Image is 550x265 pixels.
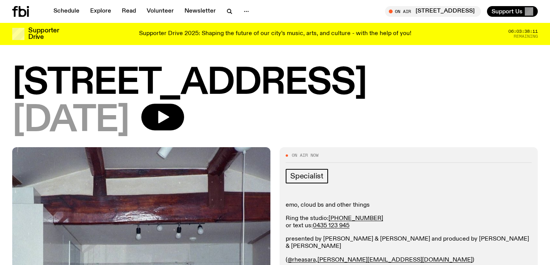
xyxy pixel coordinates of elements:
a: [PERSON_NAME][EMAIL_ADDRESS][DOMAIN_NAME] [317,257,472,263]
span: Support Us [492,8,522,15]
p: ( , ) [286,257,532,264]
p: presented by [PERSON_NAME] & [PERSON_NAME] and produced by [PERSON_NAME] & [PERSON_NAME] [286,236,532,250]
a: Volunteer [142,6,178,17]
span: Specialist [290,172,324,180]
span: [DATE] [12,104,129,138]
span: On Air Now [292,153,319,157]
a: Read [117,6,141,17]
a: Explore [86,6,116,17]
button: Support Us [487,6,538,17]
a: @rheasara [288,257,316,263]
p: Ring the studio: or text us: [286,215,532,230]
span: 06:03:38:11 [508,29,538,34]
a: Specialist [286,169,328,183]
a: 0435 123 945 [313,223,349,229]
p: emo, cloud bs and other things [286,202,532,209]
a: Schedule [49,6,84,17]
h3: Supporter Drive [28,27,59,40]
h1: [STREET_ADDRESS] [12,66,538,101]
a: Newsletter [180,6,220,17]
button: On Air[STREET_ADDRESS] [385,6,481,17]
a: [PHONE_NUMBER] [328,215,383,222]
p: Supporter Drive 2025: Shaping the future of our city’s music, arts, and culture - with the help o... [139,31,411,37]
span: Remaining [514,34,538,39]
